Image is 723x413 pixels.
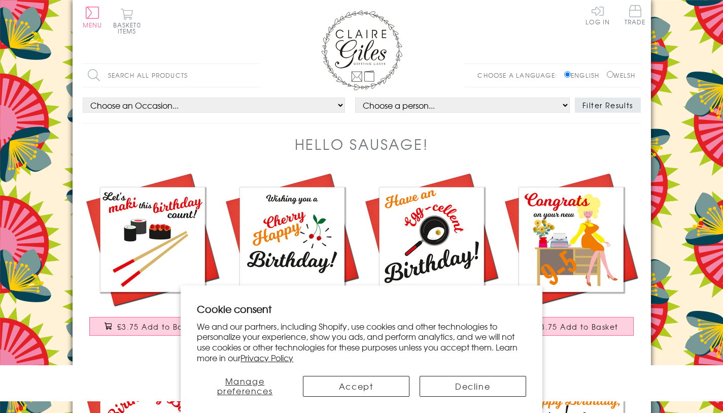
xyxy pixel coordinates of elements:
[197,321,526,363] p: We and our partners, including Shopify, use cookies and other technologies to personalize your ex...
[607,71,613,78] input: Welsh
[222,170,362,346] a: Birthday Card, Cherry Happy Birthday, Embellished with colourful pompoms £3.75 Add to Basket
[295,134,429,154] h1: Hello Sausage!
[362,170,501,309] img: Birthday Card, Have an Egg-cellent Day, Embellished with colourful pompoms
[508,317,634,336] button: £3.75 Add to Basket
[420,376,526,397] button: Decline
[83,64,260,87] input: Search all products
[117,322,200,332] span: £3.75 Add to Basket
[222,170,362,309] img: Birthday Card, Cherry Happy Birthday, Embellished with colourful pompoms
[607,71,636,80] label: Welsh
[321,10,402,90] img: Claire Giles Greetings Cards
[303,376,409,397] button: Accept
[83,170,222,346] a: Birthday Card, Maki This Birthday Count, Sushi Embellished with colourful pompoms £3.75 Add to Ba...
[83,20,102,29] span: Menu
[564,71,571,78] input: English
[83,7,102,28] button: Menu
[240,352,293,364] a: Privacy Policy
[575,98,641,113] button: Filter Results
[197,302,526,316] h2: Cookie consent
[250,64,260,87] input: Search
[564,71,604,80] label: English
[118,20,141,36] span: 0 items
[113,8,141,34] button: Basket0 items
[83,98,345,113] select: option option
[89,317,215,336] button: £3.75 Add to Basket
[501,170,641,346] a: New Job Congratulations Card, 9-5 Dolly, Embellished with colourful pompoms £3.75 Add to Basket
[197,376,292,397] button: Manage preferences
[217,375,273,397] span: Manage preferences
[625,5,646,27] a: Trade
[586,5,610,25] a: Log In
[536,322,618,332] span: £3.75 Add to Basket
[83,170,222,309] img: Birthday Card, Maki This Birthday Count, Sushi Embellished with colourful pompoms
[625,5,646,25] span: Trade
[501,170,641,309] img: New Job Congratulations Card, 9-5 Dolly, Embellished with colourful pompoms
[362,170,501,346] a: Birthday Card, Have an Egg-cellent Day, Embellished with colourful pompoms £3.75 Add to Basket
[477,71,562,80] p: Choose a language:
